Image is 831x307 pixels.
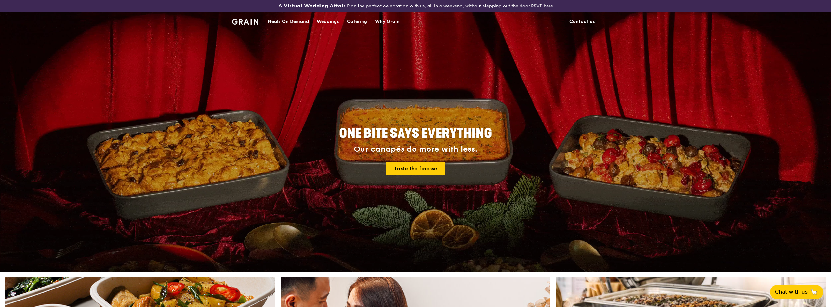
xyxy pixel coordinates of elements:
[775,288,808,296] span: Chat with us
[317,12,339,32] div: Weddings
[278,3,346,9] h3: A Virtual Wedding Affair
[770,285,823,299] button: Chat with us🦙
[232,11,258,31] a: GrainGrain
[531,3,553,9] a: RSVP here
[386,162,445,175] a: Taste the finesse
[371,12,403,32] a: Why Grain
[375,12,400,32] div: Why Grain
[810,288,818,296] span: 🦙
[313,12,343,32] a: Weddings
[347,12,367,32] div: Catering
[268,12,309,32] div: Meals On Demand
[565,12,599,32] a: Contact us
[232,19,258,25] img: Grain
[339,126,492,141] span: ONE BITE SAYS EVERYTHING
[343,12,371,32] a: Catering
[228,3,603,9] div: Plan the perfect celebration with us, all in a weekend, without stepping out the door.
[298,145,533,154] div: Our canapés do more with less.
